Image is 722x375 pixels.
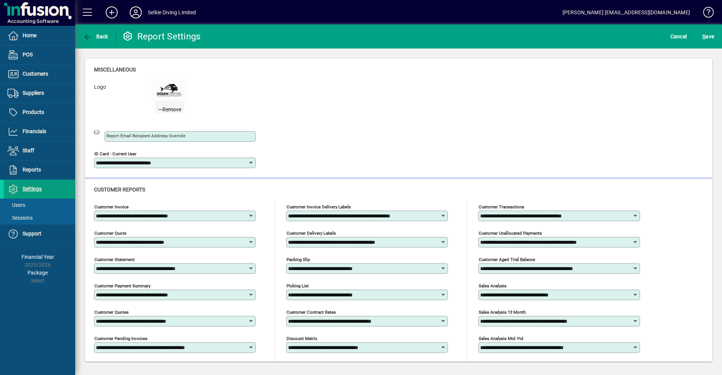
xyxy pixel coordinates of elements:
div: [PERSON_NAME] [EMAIL_ADDRESS][DOMAIN_NAME] [563,6,690,18]
span: Staff [23,147,34,153]
div: Selkie Diving Limited [148,6,196,18]
span: Financials [23,128,46,134]
span: Package [27,270,48,276]
mat-label: Customer pending invoices [94,336,147,341]
a: Home [4,26,75,45]
mat-label: Customer Payment Summary [94,283,150,288]
span: Suppliers [23,90,44,96]
a: Customers [4,65,75,84]
mat-label: Customer invoice [94,204,129,210]
mat-label: Customer unallocated payments [479,231,542,236]
mat-label: Customer statement [94,257,135,262]
span: Home [23,32,36,38]
a: POS [4,46,75,64]
mat-label: Packing Slip [287,257,310,262]
button: Remove [155,100,184,113]
mat-label: Customer quote [94,231,126,236]
label: Logo [88,83,146,113]
a: Reports [4,161,75,179]
a: Suppliers [4,84,75,103]
mat-label: Picking List [287,283,309,288]
span: Customers [23,71,48,77]
mat-label: Customer delivery labels [287,231,336,236]
span: Sessions [8,215,33,221]
mat-label: Customer transactions [479,204,524,210]
a: Users [4,199,75,211]
mat-label: Customer invoice delivery labels [287,204,351,210]
mat-label: ID Card - Current User [94,151,137,156]
mat-label: Customer Contract Rates [287,310,336,315]
span: POS [23,52,33,58]
app-page-header-button: Back [75,30,117,43]
a: Knowledge Base [698,2,713,26]
span: Remove [158,106,181,114]
button: Profile [124,6,148,19]
span: Back [83,33,108,39]
mat-label: Discount Matrix [287,336,317,341]
span: Products [23,109,44,115]
button: Cancel [669,30,689,43]
button: Add [100,6,124,19]
a: Support [4,225,75,243]
span: ave [702,30,714,43]
mat-label: Customer quotes [94,310,129,315]
button: Save [701,30,716,43]
span: Support [23,231,41,237]
div: Report Settings [122,30,201,43]
mat-label: Sales analysis [479,283,507,288]
span: S [702,33,705,39]
span: Reports [23,167,41,173]
span: Cancel [670,30,687,43]
span: Miscellaneous [94,67,136,73]
a: Staff [4,141,75,160]
span: Users [8,202,25,208]
span: Settings [23,186,42,192]
a: Sessions [4,211,75,224]
span: Financial Year [21,254,54,260]
mat-label: Customer aged trial balance [479,257,535,262]
mat-label: Report Email Recipient Address Override [106,133,185,138]
mat-label: Sales analysis 13 month [479,310,526,315]
a: Financials [4,122,75,141]
mat-label: Sales analysis mtd ytd [479,336,523,341]
button: Back [81,30,110,43]
span: Customer reports [94,187,145,193]
a: Products [4,103,75,122]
